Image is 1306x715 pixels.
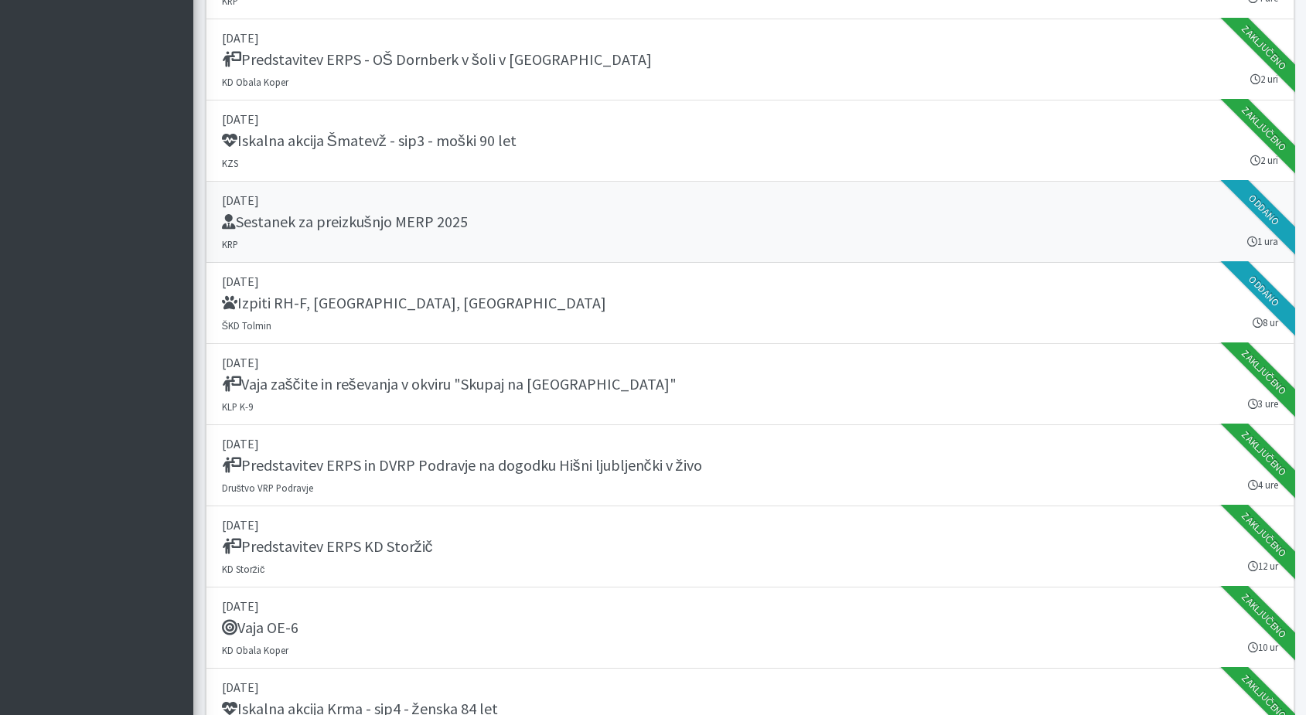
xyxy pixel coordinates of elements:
[222,644,288,656] small: KD Obala Koper
[206,182,1294,263] a: [DATE] Sestanek za preizkušnjo MERP 2025 KRP 1 ura Oddano
[222,434,1278,453] p: [DATE]
[222,238,238,250] small: KRP
[222,537,433,556] h5: Predstavitev ERPS KD Storžič
[222,678,1278,696] p: [DATE]
[222,131,517,150] h5: Iskalna akcija Šmatevž - sip3 - moški 90 let
[222,110,1278,128] p: [DATE]
[222,597,1278,615] p: [DATE]
[222,191,1278,209] p: [DATE]
[206,19,1294,100] a: [DATE] Predstavitev ERPS - OŠ Dornberk v šoli v [GEOGRAPHIC_DATA] KD Obala Koper 2 uri Zaključeno
[206,425,1294,506] a: [DATE] Predstavitev ERPS in DVRP Podravje na dogodku Hišni ljubljenčki v živo Društvo VRP Podravj...
[206,344,1294,425] a: [DATE] Vaja zaščite in reševanja v okviru "Skupaj na [GEOGRAPHIC_DATA]" KLP K-9 3 ure Zaključeno
[222,272,1278,291] p: [DATE]
[206,506,1294,587] a: [DATE] Predstavitev ERPS KD Storžič KD Storžič 12 ur Zaključeno
[222,76,288,88] small: KD Obala Koper
[222,213,468,231] h5: Sestanek za preizkušnjo MERP 2025
[222,618,298,637] h5: Vaja OE-6
[222,319,272,332] small: ŠKD Tolmin
[206,587,1294,669] a: [DATE] Vaja OE-6 KD Obala Koper 10 ur Zaključeno
[222,400,253,413] small: KLP K-9
[222,375,677,393] h5: Vaja zaščite in reševanja v okviru "Skupaj na [GEOGRAPHIC_DATA]"
[222,516,1278,534] p: [DATE]
[222,294,606,312] h5: Izpiti RH-F, [GEOGRAPHIC_DATA], [GEOGRAPHIC_DATA]
[206,263,1294,344] a: [DATE] Izpiti RH-F, [GEOGRAPHIC_DATA], [GEOGRAPHIC_DATA] ŠKD Tolmin 8 ur Oddano
[222,456,702,475] h5: Predstavitev ERPS in DVRP Podravje na dogodku Hišni ljubljenčki v živo
[222,157,238,169] small: KZS
[222,482,313,494] small: Društvo VRP Podravje
[222,353,1278,372] p: [DATE]
[222,563,265,575] small: KD Storžič
[222,29,1278,47] p: [DATE]
[206,100,1294,182] a: [DATE] Iskalna akcija Šmatevž - sip3 - moški 90 let KZS 2 uri Zaključeno
[222,50,652,69] h5: Predstavitev ERPS - OŠ Dornberk v šoli v [GEOGRAPHIC_DATA]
